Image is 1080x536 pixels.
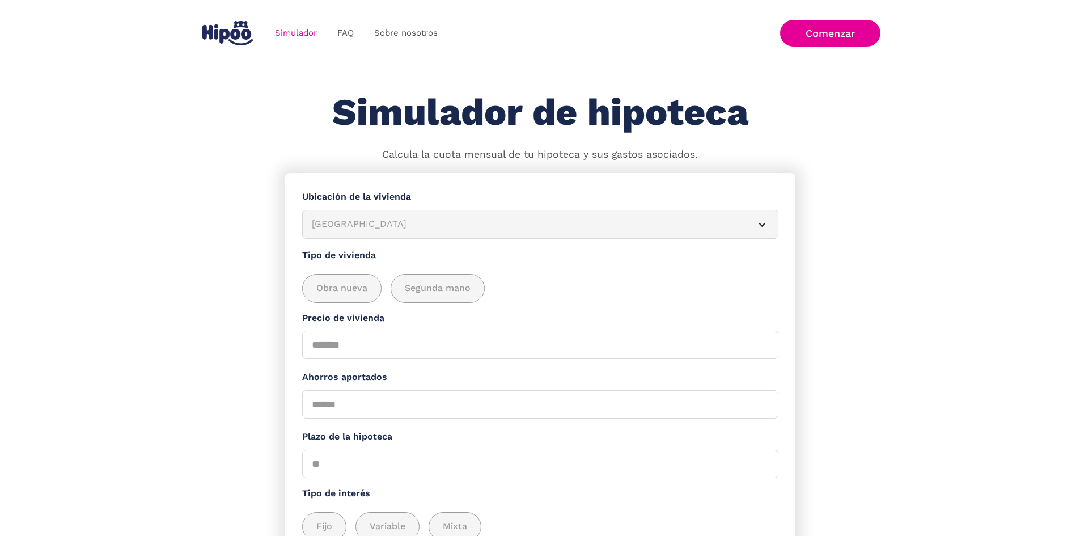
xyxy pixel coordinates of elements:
label: Tipo de interés [302,487,778,501]
div: add_description_here [302,274,778,303]
div: [GEOGRAPHIC_DATA] [312,217,742,231]
label: Plazo de la hipoteca [302,430,778,444]
label: Tipo de vivienda [302,248,778,263]
a: FAQ [327,22,364,44]
p: Calcula la cuota mensual de tu hipoteca y sus gastos asociados. [382,147,698,162]
article: [GEOGRAPHIC_DATA] [302,210,778,239]
a: Comenzar [780,20,880,47]
label: Ubicación de la vivienda [302,190,778,204]
h1: Simulador de hipoteca [332,92,748,133]
a: home [200,16,256,50]
span: Variable [370,520,405,534]
span: Mixta [443,520,467,534]
label: Precio de vivienda [302,311,778,326]
a: Sobre nosotros [364,22,448,44]
span: Fijo [316,520,332,534]
span: Obra nueva [316,281,367,296]
span: Segunda mano [405,281,471,296]
label: Ahorros aportados [302,370,778,385]
a: Simulador [265,22,327,44]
